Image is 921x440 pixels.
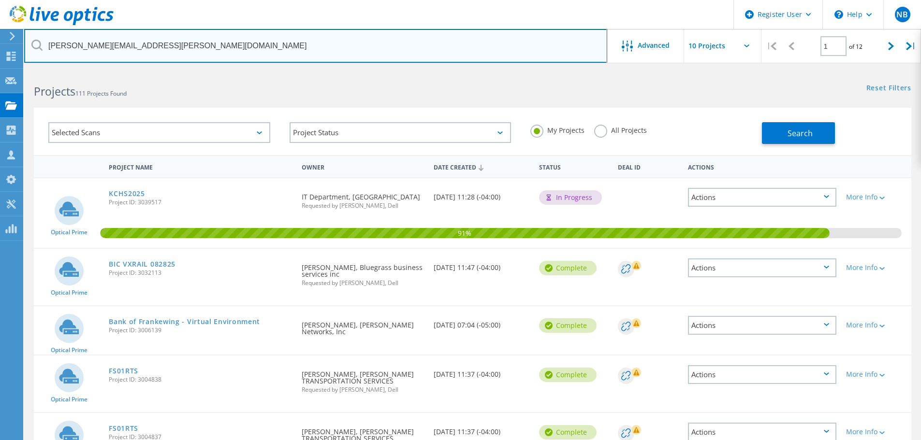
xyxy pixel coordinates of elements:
div: More Info [846,371,906,378]
span: NB [896,11,908,18]
a: Live Optics Dashboard [10,20,114,27]
span: 91% [100,228,830,237]
div: Actions [688,365,836,384]
div: Selected Scans [48,122,270,143]
span: Requested by [PERSON_NAME], Dell [302,203,424,209]
div: Deal Id [613,157,683,175]
a: KCHS2025 [109,190,145,197]
div: Complete [539,318,597,333]
div: More Info [846,264,906,271]
div: IT Department, [GEOGRAPHIC_DATA] [297,178,428,218]
div: [DATE] 11:37 (-04:00) [429,355,534,387]
div: Complete [539,368,597,382]
span: Optical Prime [51,397,88,402]
span: of 12 [849,43,863,51]
span: Project ID: 3039517 [109,199,292,205]
a: Bank of Frankewing - Virtual Environment [109,318,260,325]
div: | [761,29,781,63]
span: Project ID: 3004838 [109,377,292,383]
label: All Projects [594,125,647,134]
div: Actions [688,258,836,277]
div: Actions [683,157,841,175]
svg: \n [834,10,843,19]
div: [PERSON_NAME], [PERSON_NAME] Networks, Inc [297,306,428,345]
label: My Projects [530,125,585,134]
div: More Info [846,322,906,328]
div: Actions [688,316,836,335]
div: [DATE] 11:47 (-04:00) [429,249,534,281]
div: [DATE] 07:04 (-05:00) [429,306,534,338]
div: Project Status [290,122,512,143]
a: FS01RTS [109,368,138,374]
span: 111 Projects Found [75,89,127,98]
span: Optical Prime [51,290,88,296]
div: Status [534,157,613,175]
div: More Info [846,194,906,200]
span: Project ID: 3006139 [109,327,292,333]
span: Optical Prime [51,229,88,235]
span: Project ID: 3004837 [109,434,292,440]
input: Search projects by name, owner, ID, company, etc [24,29,607,63]
div: [PERSON_NAME], [PERSON_NAME] TRANSPORTATION SERVICES [297,355,428,402]
div: Complete [539,425,597,440]
span: Project ID: 3032113 [109,270,292,276]
span: Search [788,128,813,139]
div: Project Name [104,157,297,175]
span: Requested by [PERSON_NAME], Dell [302,280,424,286]
b: Projects [34,84,75,99]
a: FS01RTS [109,425,138,432]
div: [DATE] 11:28 (-04:00) [429,178,534,210]
div: Complete [539,261,597,275]
div: | [901,29,921,63]
div: In Progress [539,190,602,205]
div: Owner [297,157,428,175]
span: Requested by [PERSON_NAME], Dell [302,387,424,393]
div: More Info [846,428,906,435]
button: Search [762,122,835,144]
span: Optical Prime [51,347,88,353]
a: BIC VXRAIL 082825 [109,261,175,268]
div: Date Created [429,157,534,176]
a: Reset Filters [866,85,911,93]
div: Actions [688,188,836,207]
div: [PERSON_NAME], Bluegrass business services inc [297,249,428,296]
span: Advanced [638,42,670,49]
